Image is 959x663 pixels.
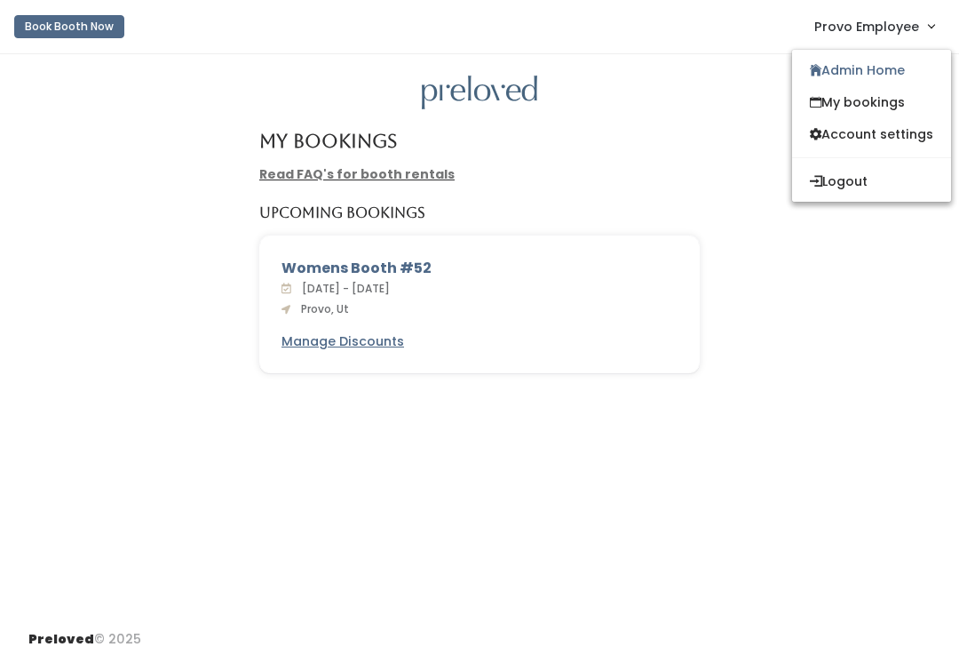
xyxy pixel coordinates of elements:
a: Book Booth Now [14,7,124,46]
img: preloved logo [422,76,537,110]
a: Read FAQ's for booth rentals [259,165,455,183]
a: Admin Home [792,54,951,86]
a: Provo Employee [797,7,952,45]
div: Womens Booth #52 [281,258,678,279]
span: Provo Employee [814,17,919,36]
a: My bookings [792,86,951,118]
h4: My Bookings [259,131,397,151]
span: Preloved [28,630,94,648]
u: Manage Discounts [281,332,404,350]
button: Book Booth Now [14,15,124,38]
a: Account settings [792,118,951,150]
h5: Upcoming Bookings [259,205,425,221]
div: © 2025 [28,616,141,649]
span: Provo, Ut [294,301,349,316]
a: Manage Discounts [281,332,404,351]
span: [DATE] - [DATE] [295,281,390,296]
button: Logout [792,165,951,197]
